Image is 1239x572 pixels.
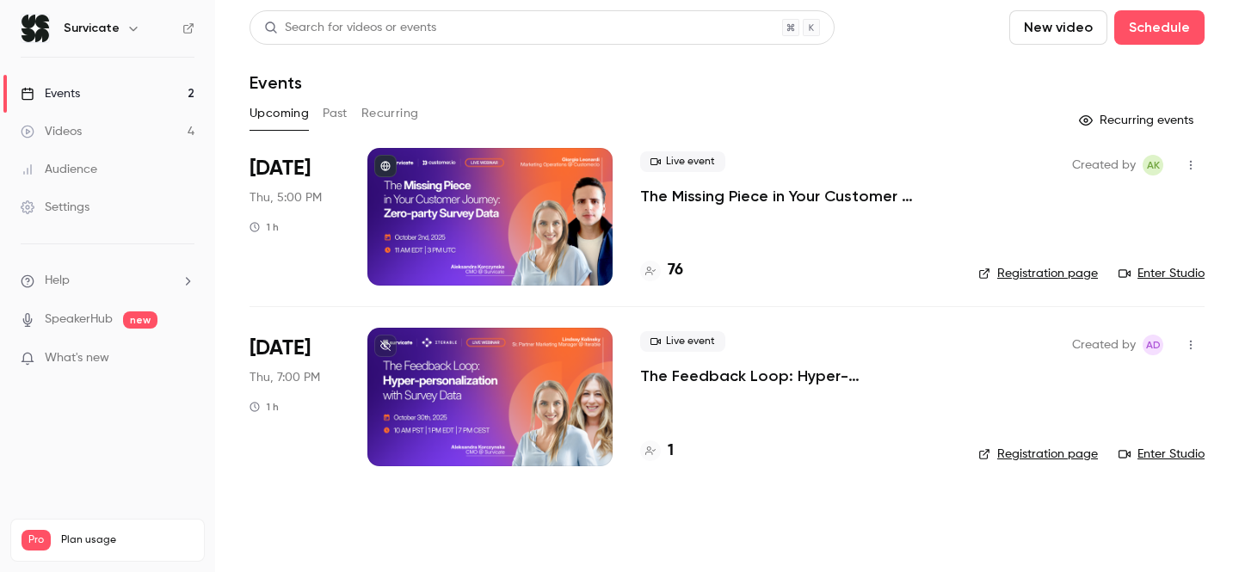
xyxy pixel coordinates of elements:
[250,220,279,234] div: 1 h
[1143,155,1163,175] span: Aleksandra Korczyńska
[64,20,120,37] h6: Survicate
[1147,155,1160,175] span: AK
[1146,335,1161,355] span: AD
[21,123,82,140] div: Videos
[61,533,194,547] span: Plan usage
[45,349,109,367] span: What's new
[1114,10,1205,45] button: Schedule
[22,530,51,550] span: Pro
[640,331,725,352] span: Live event
[123,311,157,329] span: new
[174,351,194,366] iframe: Noticeable Trigger
[668,440,674,463] h4: 1
[1072,155,1136,175] span: Created by
[1143,335,1163,355] span: Aleksandra Dworak
[640,366,951,386] a: The Feedback Loop: Hyper-personalization with Survey Data
[250,100,309,127] button: Upcoming
[978,446,1098,463] a: Registration page
[22,15,49,42] img: Survicate
[250,335,311,362] span: [DATE]
[21,85,80,102] div: Events
[250,369,320,386] span: Thu, 7:00 PM
[1119,265,1205,282] a: Enter Studio
[361,100,419,127] button: Recurring
[250,148,340,286] div: Oct 2 Thu, 11:00 AM (America/New York)
[45,272,70,290] span: Help
[21,272,194,290] li: help-dropdown-opener
[250,189,322,206] span: Thu, 5:00 PM
[668,259,683,282] h4: 76
[250,155,311,182] span: [DATE]
[640,186,951,206] a: The Missing Piece in Your Customer Journey: Zero-party Survey Data
[21,199,89,216] div: Settings
[264,19,436,37] div: Search for videos or events
[640,259,683,282] a: 76
[323,100,348,127] button: Past
[21,161,97,178] div: Audience
[250,72,302,93] h1: Events
[1009,10,1107,45] button: New video
[1119,446,1205,463] a: Enter Studio
[250,400,279,414] div: 1 h
[45,311,113,329] a: SpeakerHub
[640,151,725,172] span: Live event
[250,328,340,465] div: Oct 30 Thu, 7:00 PM (Europe/Warsaw)
[978,265,1098,282] a: Registration page
[1071,107,1205,134] button: Recurring events
[1072,335,1136,355] span: Created by
[640,440,674,463] a: 1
